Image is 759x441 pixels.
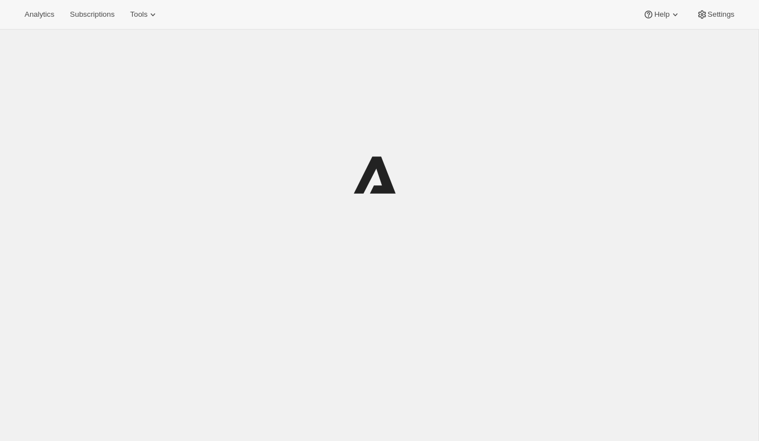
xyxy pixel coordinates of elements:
[690,7,741,22] button: Settings
[130,10,147,19] span: Tools
[708,10,734,19] span: Settings
[636,7,687,22] button: Help
[70,10,114,19] span: Subscriptions
[654,10,669,19] span: Help
[63,7,121,22] button: Subscriptions
[123,7,165,22] button: Tools
[25,10,54,19] span: Analytics
[18,7,61,22] button: Analytics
